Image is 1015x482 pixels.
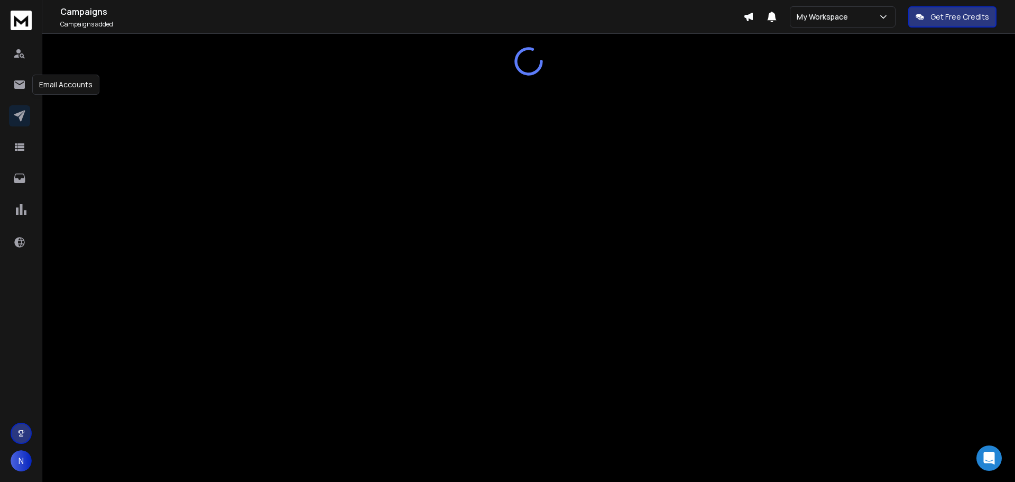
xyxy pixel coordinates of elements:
[11,450,32,471] button: N
[32,75,99,95] div: Email Accounts
[11,11,32,30] img: logo
[60,5,743,18] h1: Campaigns
[60,20,743,29] p: Campaigns added
[797,12,852,22] p: My Workspace
[908,6,996,28] button: Get Free Credits
[976,445,1002,471] div: Open Intercom Messenger
[930,12,989,22] p: Get Free Credits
